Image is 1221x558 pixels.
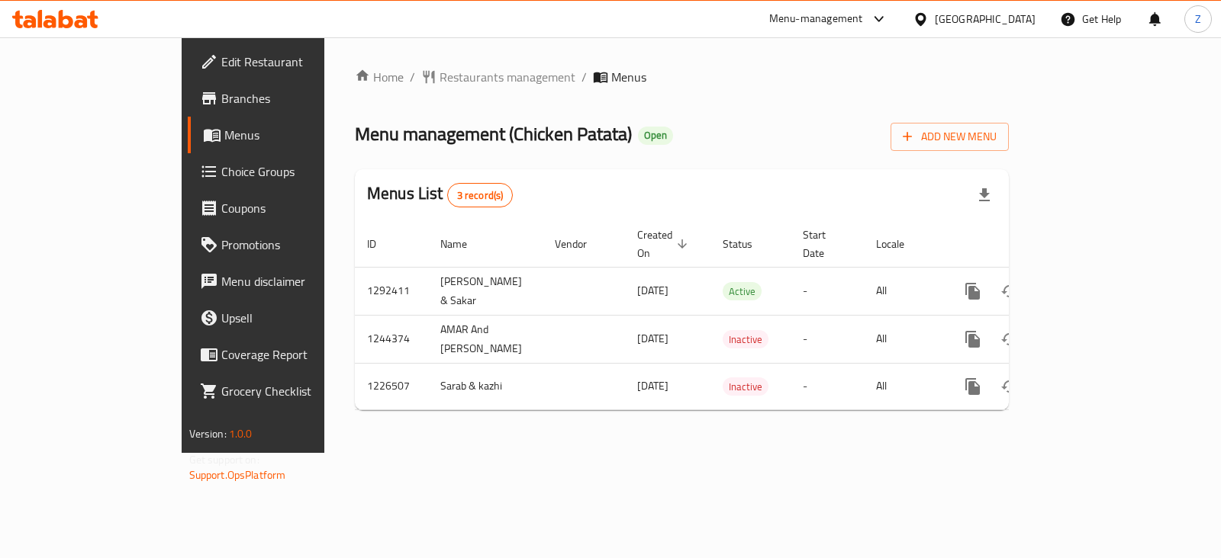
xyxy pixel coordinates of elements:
span: Upsell [221,309,373,327]
a: Upsell [188,300,385,336]
div: Active [723,282,762,300]
span: Add New Menu [903,127,997,146]
div: Export file [966,177,1003,213]
a: Coverage Report [188,336,385,373]
span: Z [1195,11,1201,27]
span: Coupons [221,199,373,217]
span: Menu disclaimer [221,272,373,290]
a: Edit Restaurant [188,43,385,80]
span: Edit Restaurant [221,53,373,71]
div: [GEOGRAPHIC_DATA] [935,11,1036,27]
span: Vendor [555,235,607,253]
span: Inactive [723,331,768,348]
div: Inactive [723,330,768,348]
td: 1244374 [355,315,428,363]
table: enhanced table [355,221,1113,410]
a: Promotions [188,226,385,263]
span: Promotions [221,236,373,254]
span: 3 record(s) [448,188,513,203]
a: Support.OpsPlatform [189,465,286,485]
td: AMAR And [PERSON_NAME] [428,315,543,363]
span: [DATE] [637,376,668,396]
span: Start Date [803,226,846,262]
span: ID [367,235,396,253]
a: Menus [188,117,385,153]
span: Menus [611,68,646,86]
a: Branches [188,80,385,117]
span: Menus [224,126,373,144]
li: / [582,68,587,86]
div: Menu-management [769,10,863,28]
li: / [410,68,415,86]
span: [DATE] [637,281,668,300]
span: [DATE] [637,329,668,348]
div: Open [638,127,673,145]
button: more [955,273,991,309]
th: Actions [942,221,1113,268]
span: 1.0.0 [229,424,253,444]
span: Active [723,283,762,300]
td: Sarab & kazhi [428,363,543,409]
a: Restaurants management [421,68,575,86]
span: Locale [876,235,924,253]
td: - [791,315,864,363]
span: Grocery Checklist [221,382,373,400]
button: more [955,321,991,358]
button: more [955,368,991,405]
span: Open [638,129,673,142]
div: Total records count [447,183,514,207]
td: All [864,363,942,409]
a: Choice Groups [188,153,385,190]
h2: Menus List [367,182,513,207]
button: Change Status [991,321,1028,358]
button: Change Status [991,273,1028,309]
td: 1292411 [355,267,428,315]
span: Restaurants management [440,68,575,86]
td: - [791,267,864,315]
span: Inactive [723,378,768,396]
span: Version: [189,424,227,444]
button: Change Status [991,368,1028,405]
span: Menu management ( Chicken Patata ) [355,117,632,151]
td: All [864,315,942,363]
td: [PERSON_NAME] & Sakar [428,267,543,315]
span: Choice Groups [221,162,373,181]
a: Coupons [188,190,385,226]
span: Name [440,235,487,253]
nav: breadcrumb [355,68,1009,86]
span: Coverage Report [221,345,373,364]
td: - [791,363,864,409]
td: All [864,267,942,315]
button: Add New Menu [891,123,1009,151]
span: Status [723,235,772,253]
span: Branches [221,89,373,107]
a: Menu disclaimer [188,263,385,300]
span: Get support on: [189,450,259,470]
span: Created On [637,226,692,262]
a: Grocery Checklist [188,373,385,409]
td: 1226507 [355,363,428,409]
